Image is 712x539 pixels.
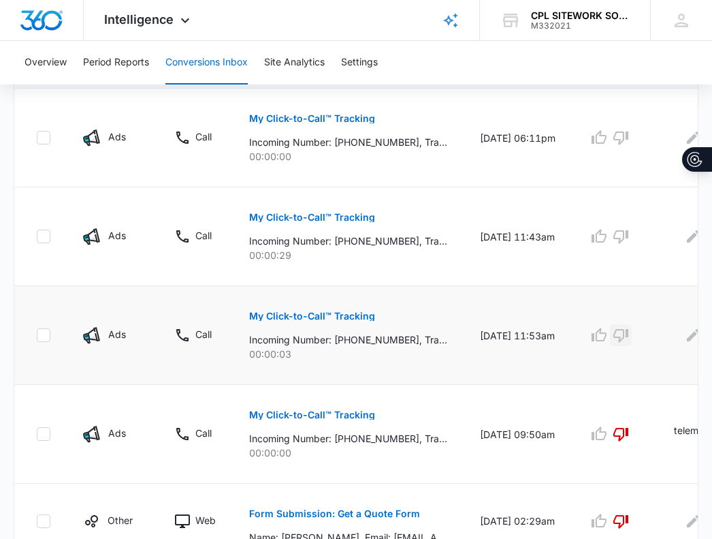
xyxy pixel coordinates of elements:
td: [DATE] 06:11pm [464,89,572,187]
button: Settings [341,41,378,84]
p: Call [195,228,212,243]
button: Edit Comments [682,510,704,532]
button: Overview [25,41,67,84]
button: Edit Comments [682,226,704,247]
div: account id [531,21,630,31]
p: Form Submission: Get a Quote Form [249,509,420,519]
td: [DATE] 11:43am [464,187,572,286]
p: My Click-to-Call™ Tracking [249,114,375,123]
button: Site Analytics [264,41,325,84]
p: Ads [108,129,126,144]
button: Conversions Inbox [165,41,248,84]
p: Ads [108,426,126,440]
p: 00:00:03 [249,347,447,361]
p: My Click-to-Call™ Tracking [249,311,375,321]
p: Other [108,513,133,527]
span: Intelligence [104,12,174,27]
p: Incoming Number: [PHONE_NUMBER], Tracking Number: [PHONE_NUMBER], Ring To: [PHONE_NUMBER], Caller... [249,135,447,149]
button: Period Reports [83,41,149,84]
div: account name [531,10,630,21]
p: 00:00:00 [249,446,447,460]
p: Incoming Number: [PHONE_NUMBER], Tracking Number: [PHONE_NUMBER], Ring To: [PHONE_NUMBER], Caller... [249,333,447,347]
p: My Click-to-Call™ Tracking [249,410,375,420]
td: [DATE] 11:53am [464,286,572,385]
p: Incoming Number: [PHONE_NUMBER], Tracking Number: [PHONE_NUMBER], Ring To: [PHONE_NUMBER], Caller... [249,234,447,248]
p: My Click-to-Call™ Tracking [249,213,375,222]
p: Ads [108,228,126,243]
button: My Click-to-Call™ Tracking [249,102,375,135]
p: Call [195,426,212,440]
p: Call [195,327,212,341]
td: [DATE] 09:50am [464,385,572,484]
p: 00:00:29 [249,248,447,262]
p: 00:00:00 [249,149,447,164]
button: My Click-to-Call™ Tracking [249,399,375,431]
p: Incoming Number: [PHONE_NUMBER], Tracking Number: [PHONE_NUMBER], Ring To: [PHONE_NUMBER], Caller... [249,431,447,446]
button: My Click-to-Call™ Tracking [249,300,375,333]
p: Ads [108,327,126,341]
button: My Click-to-Call™ Tracking [249,201,375,234]
button: Form Submission: Get a Quote Form [249,497,420,530]
p: Web [195,513,216,527]
button: Edit Comments [682,324,704,346]
p: Call [195,129,212,144]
